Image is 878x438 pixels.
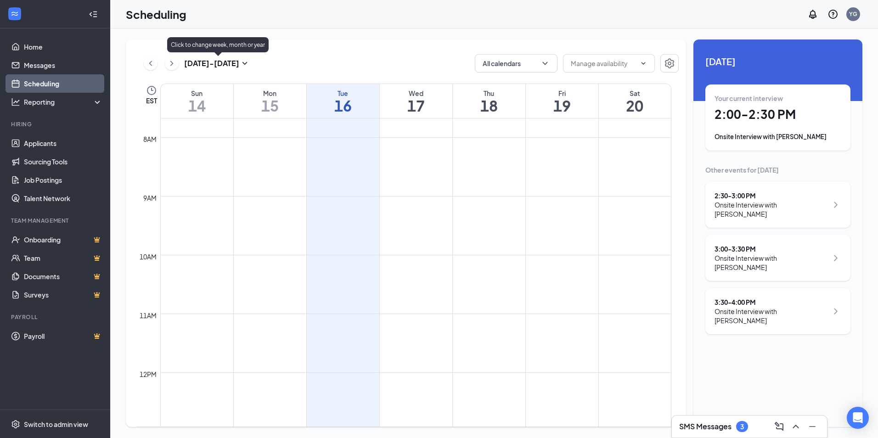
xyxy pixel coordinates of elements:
a: Job Postings [24,171,102,189]
a: Home [24,38,102,56]
div: YG [849,10,857,18]
div: Mon [234,89,306,98]
div: Onsite Interview with [PERSON_NAME] [715,307,828,325]
a: OnboardingCrown [24,230,102,249]
div: Fri [526,89,598,98]
svg: Collapse [89,10,98,19]
div: 8am [141,134,158,144]
button: Settings [660,54,679,73]
h1: 16 [307,98,379,113]
a: September 15, 2025 [234,84,306,118]
a: September 14, 2025 [161,84,233,118]
a: September 19, 2025 [526,84,598,118]
h1: 2:00 - 2:30 PM [715,107,841,122]
h1: Scheduling [126,6,186,22]
button: All calendarsChevronDown [475,54,557,73]
div: Click to change week, month or year [167,37,269,52]
div: Sun [161,89,233,98]
div: 3:30 - 4:00 PM [715,298,828,307]
span: [DATE] [705,54,850,68]
a: September 18, 2025 [453,84,525,118]
svg: SmallChevronDown [239,58,250,69]
div: Hiring [11,120,101,128]
a: Messages [24,56,102,74]
h1: 20 [599,98,671,113]
a: September 16, 2025 [307,84,379,118]
a: DocumentsCrown [24,267,102,286]
a: September 20, 2025 [599,84,671,118]
h3: SMS Messages [679,421,732,432]
div: Your current interview [715,94,841,103]
h1: 17 [380,98,452,113]
div: 3 [740,423,744,431]
button: Minimize [805,419,820,434]
div: 10am [138,252,158,262]
svg: ChevronUp [790,421,801,432]
a: Talent Network [24,189,102,208]
div: Open Intercom Messenger [847,407,869,429]
a: Applicants [24,134,102,152]
svg: Clock [146,85,157,96]
button: ChevronUp [788,419,803,434]
a: TeamCrown [24,249,102,267]
a: September 17, 2025 [380,84,452,118]
div: 12pm [138,369,158,379]
input: Manage availability [571,58,636,68]
h1: 14 [161,98,233,113]
div: Other events for [DATE] [705,165,850,174]
button: ChevronRight [165,56,179,70]
h1: 18 [453,98,525,113]
div: Thu [453,89,525,98]
div: Reporting [24,97,103,107]
svg: Analysis [11,97,20,107]
div: Payroll [11,313,101,321]
h1: 15 [234,98,306,113]
svg: ChevronRight [830,253,841,264]
div: Switch to admin view [24,420,88,429]
div: Team Management [11,217,101,225]
svg: ComposeMessage [774,421,785,432]
svg: ChevronDown [540,59,550,68]
button: ChevronLeft [144,56,158,70]
svg: Settings [664,58,675,69]
svg: ChevronRight [830,306,841,317]
svg: ChevronLeft [146,58,155,69]
div: Onsite Interview with [PERSON_NAME] [715,132,841,141]
a: Sourcing Tools [24,152,102,171]
svg: Notifications [807,9,818,20]
div: Onsite Interview with [PERSON_NAME] [715,200,828,219]
svg: ChevronDown [640,60,647,67]
div: 9am [141,193,158,203]
div: Tue [307,89,379,98]
div: Sat [599,89,671,98]
div: Onsite Interview with [PERSON_NAME] [715,253,828,272]
svg: ChevronRight [167,58,176,69]
h3: [DATE] - [DATE] [184,58,239,68]
span: EST [146,96,157,105]
svg: Settings [11,420,20,429]
svg: ChevronRight [830,199,841,210]
svg: QuestionInfo [827,9,839,20]
svg: Minimize [807,421,818,432]
a: PayrollCrown [24,327,102,345]
button: ComposeMessage [772,419,787,434]
svg: WorkstreamLogo [10,9,19,18]
div: 2:30 - 3:00 PM [715,191,828,200]
div: 11am [138,310,158,320]
a: SurveysCrown [24,286,102,304]
div: Wed [380,89,452,98]
div: 3:00 - 3:30 PM [715,244,828,253]
a: Scheduling [24,74,102,93]
h1: 19 [526,98,598,113]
